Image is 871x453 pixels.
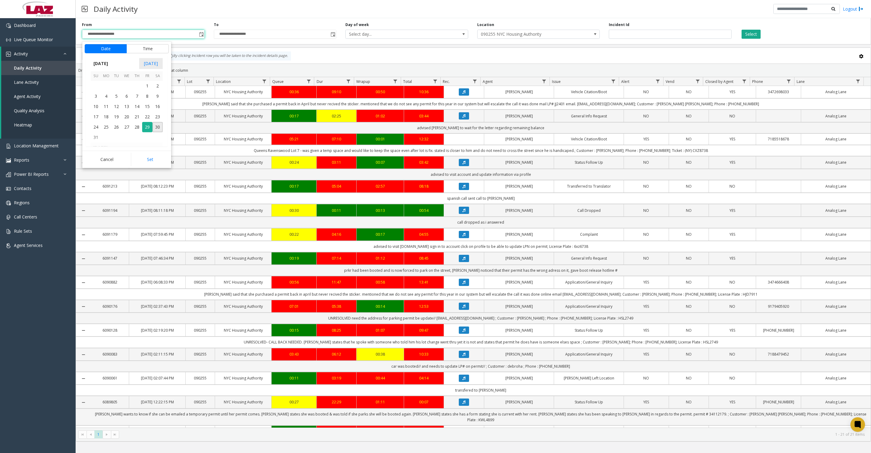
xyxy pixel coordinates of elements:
span: NO [686,136,692,142]
td: Friday, August 22, 2025 [142,112,152,122]
a: YES [713,231,752,237]
a: Complaint [558,231,620,237]
a: YES [713,255,752,261]
span: Location Management [14,143,59,149]
a: NO [628,231,665,237]
a: Date Filter Menu [175,77,183,85]
span: 8 [142,91,152,101]
span: Select day... [346,30,443,38]
img: 'icon' [6,52,11,57]
span: Daily Activity [14,65,42,71]
span: Toggle popup [329,30,336,38]
a: Collapse Details [76,90,91,95]
a: YES [628,136,665,142]
a: 090255 [189,231,211,237]
td: Tuesday, August 19, 2025 [111,112,122,122]
a: 6091179 [95,231,125,237]
a: 00:54 [408,208,440,213]
a: NYC Housing Authority [219,208,268,213]
span: 13 [122,101,132,112]
a: YES [713,208,752,213]
span: 25 [101,122,111,132]
img: 'icon' [6,172,11,177]
a: Closed by Agent Filter Menu [740,77,749,85]
a: Wrapup Filter Menu [391,77,400,85]
a: Analog Lane [805,231,867,237]
a: 04:16 [320,231,353,237]
a: [PERSON_NAME] [488,208,550,213]
a: Analog Lane [805,113,867,119]
img: logout [859,6,863,12]
a: 6090882 [95,279,125,285]
a: NO [628,208,665,213]
img: pageIcon [82,2,88,16]
a: Dur Filter Menu [344,77,353,85]
div: 00:30 [275,208,312,213]
img: 'icon' [6,186,11,191]
a: NO [673,89,705,95]
td: call dropped as i answered [91,217,871,228]
td: Wednesday, August 20, 2025 [122,112,132,122]
span: YES [729,208,735,213]
span: 10 [91,101,101,112]
td: Saturday, August 9, 2025 [152,91,163,101]
span: 30 [152,122,163,132]
div: 09:10 [320,89,353,95]
td: Saturday, August 23, 2025 [152,112,163,122]
a: Phone Filter Menu [785,77,793,85]
a: [PERSON_NAME] [488,255,550,261]
span: Regions [14,200,30,205]
a: NYC Housing Authority [219,255,268,261]
a: 00:19 [275,255,312,261]
a: Collapse Details [76,114,91,119]
a: Heatmap [1,118,76,132]
span: 090255 NYC Housing Authority [478,30,575,38]
div: 00:24 [275,159,312,165]
td: Queens Ravenswood Lot 7 - was given a temp space and would like to keep the space even after lot ... [91,145,871,156]
a: Quality Analysis [1,103,76,118]
td: advised [PERSON_NAME] to wait for the letter regarding remaining balance [91,122,871,133]
td: Monday, August 4, 2025 [101,91,111,101]
a: NYC Housing Authority [219,89,268,95]
span: 9 [152,91,163,101]
a: [DATE] 07:59:45 PM [133,231,182,237]
span: 20 [122,112,132,122]
a: 12:32 [408,136,440,142]
span: [DATE] [91,59,111,68]
img: 'icon' [6,243,11,248]
a: 00:07 [360,159,400,165]
a: 07:14 [320,255,353,261]
a: 03:42 [408,159,440,165]
div: 08:18 [408,183,440,189]
td: Thursday, August 7, 2025 [132,91,142,101]
td: Tuesday, August 5, 2025 [111,91,122,101]
a: Location Filter Menu [260,77,268,85]
a: Collapse Details [76,160,91,165]
span: YES [729,232,735,237]
a: Issue Filter Menu [609,77,618,85]
a: 02:57 [360,183,400,189]
a: Collapse Details [76,208,91,213]
a: NO [673,159,705,165]
td: advised to visit account and update information via profile [91,169,871,180]
a: [PERSON_NAME] [488,231,550,237]
span: 19 [111,112,122,122]
span: 11 [101,101,111,112]
span: 5 [111,91,122,101]
td: Thursday, August 28, 2025 [132,122,142,132]
a: 00:13 [360,208,400,213]
a: 00:17 [275,113,312,119]
a: 090255 [189,208,211,213]
span: 2 [152,81,163,91]
a: NYC Housing Authority [219,113,268,119]
a: 01:12 [360,255,400,261]
a: 7185518678 [760,136,797,142]
a: NO [673,136,705,142]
